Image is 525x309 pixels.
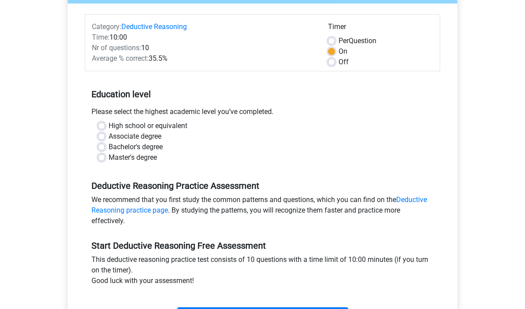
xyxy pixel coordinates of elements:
div: 10:00 [85,32,321,43]
label: High school or equivalent [109,121,187,131]
h5: Deductive Reasoning Practice Assessment [91,180,434,191]
label: Associate degree [109,131,161,142]
div: Timer [328,22,433,36]
div: This deductive reasoning practice test consists of 10 questions with a time limit of 10:00 minute... [85,254,440,290]
span: Time: [92,33,109,41]
label: Off [339,57,349,67]
div: Please select the highest academic level you’ve completed. [85,107,440,121]
div: 35.5% [85,53,321,64]
label: Bachelor's degree [109,142,163,152]
span: Average % correct: [92,54,149,63]
h5: Education level [91,85,434,103]
span: Category: [92,22,121,31]
span: Per [339,37,349,45]
h5: Start Deductive Reasoning Free Assessment [91,240,434,251]
label: Master's degree [109,152,157,163]
label: Question [339,36,376,46]
div: We recommend that you first study the common patterns and questions, which you can find on the . ... [85,195,440,230]
label: On [339,46,347,57]
div: 10 [85,43,321,53]
a: Deductive Reasoning [121,22,187,31]
span: Nr of questions: [92,44,141,52]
